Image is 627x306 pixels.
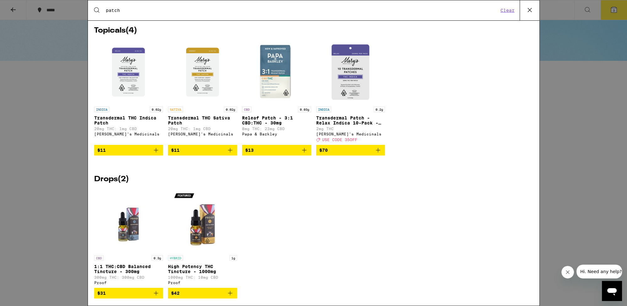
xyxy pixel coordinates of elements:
[322,138,357,142] span: USE CODE 35OFF
[94,107,109,112] p: INDICA
[576,265,622,278] iframe: Message from company
[97,41,160,103] img: Mary's Medicinals - Transdermal THC Indica Patch
[97,189,160,252] img: Proof - 1:1 THC:CBD Balanced Tincture - 300mg
[171,148,180,153] span: $11
[97,148,106,153] span: $11
[94,115,163,125] p: Transdermal THC Indica Patch
[94,41,163,145] a: Open page for Transdermal THC Indica Patch from Mary's Medicinals
[499,8,516,13] button: Clear
[242,127,311,131] p: 8mg THC: 23mg CBD
[242,145,311,156] button: Add to bag
[168,281,237,285] div: Proof
[94,264,163,274] p: 1:1 THC:CBD Balanced Tincture - 300mg
[319,148,328,153] span: $70
[602,281,622,301] iframe: Button to launch messaging window
[316,41,385,145] a: Open page for Transdermal Patch - Relax Indica 10-Pack - 200mg from Mary's Medicinals
[171,291,180,296] span: $42
[94,176,533,183] h2: Drops ( 2 )
[171,41,234,103] img: Mary's Medicinals - Transdermal THC Sativa Patch
[561,266,574,278] iframe: Close message
[168,189,237,288] a: Open page for High Potency THC Tincture - 1000mg from Proof
[242,115,311,125] p: Releaf Patch - 3:1 CBD:THC - 30mg
[94,127,163,131] p: 20mg THC: 1mg CBD
[94,288,163,298] button: Add to bag
[94,275,163,279] p: 300mg THC: 300mg CBD
[168,107,183,112] p: SATIVA
[374,107,385,112] p: 0.2g
[168,145,237,156] button: Add to bag
[168,275,237,279] p: 1000mg THC: 10mg CBD
[94,132,163,136] div: [PERSON_NAME]'s Medicinals
[168,132,237,136] div: [PERSON_NAME]'s Medicinals
[242,107,251,112] p: CBD
[224,107,237,112] p: 0.02g
[316,145,385,156] button: Add to bag
[168,127,237,131] p: 20mg THC: 1mg CBD
[94,145,163,156] button: Add to bag
[171,189,234,252] img: Proof - High Potency THC Tincture - 1000mg
[94,27,533,34] h2: Topicals ( 4 )
[94,255,104,261] p: CBD
[316,115,385,125] p: Transdermal Patch - Relax Indica 10-Pack - 200mg
[245,148,254,153] span: $13
[168,288,237,298] button: Add to bag
[94,281,163,285] div: Proof
[152,255,163,261] p: 0.3g
[97,291,106,296] span: $31
[242,41,311,145] a: Open page for Releaf Patch - 3:1 CBD:THC - 30mg from Papa & Barkley
[168,115,237,125] p: Transdermal THC Sativa Patch
[316,127,385,131] p: 2mg THC
[242,132,311,136] div: Papa & Barkley
[245,41,308,103] img: Papa & Barkley - Releaf Patch - 3:1 CBD:THC - 30mg
[316,132,385,136] div: [PERSON_NAME]'s Medicinals
[94,189,163,288] a: Open page for 1:1 THC:CBD Balanced Tincture - 300mg from Proof
[168,255,183,261] p: HYBRID
[298,107,311,112] p: 0.03g
[105,8,499,13] input: Search for products & categories
[168,41,237,145] a: Open page for Transdermal THC Sativa Patch from Mary's Medicinals
[319,41,382,103] img: Mary's Medicinals - Transdermal Patch - Relax Indica 10-Pack - 200mg
[150,107,163,112] p: 0.02g
[168,264,237,274] p: High Potency THC Tincture - 1000mg
[316,107,331,112] p: INDICA
[230,255,237,261] p: 1g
